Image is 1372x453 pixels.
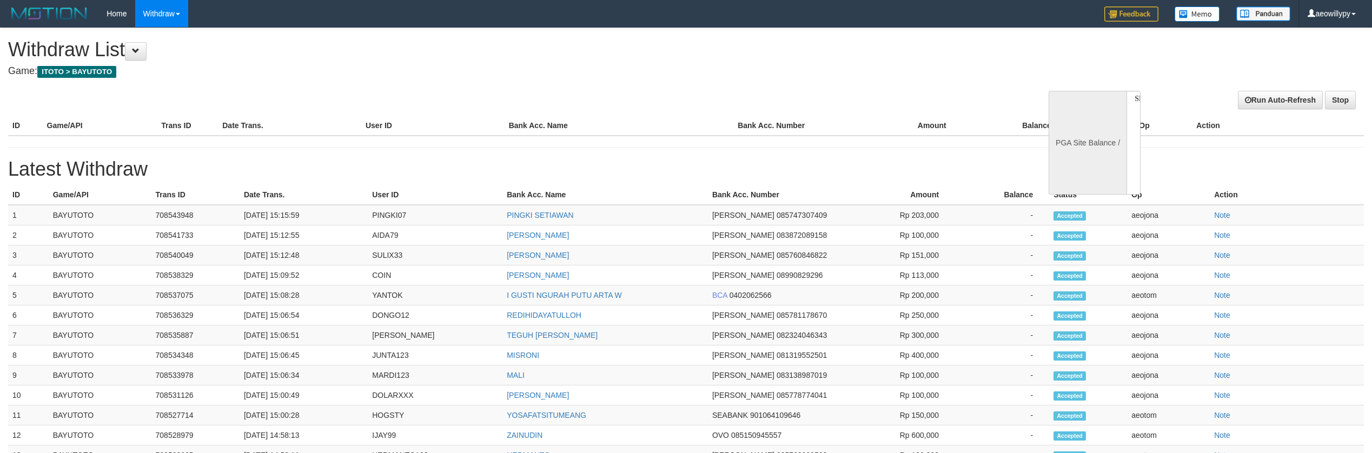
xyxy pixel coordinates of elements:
[844,205,955,225] td: Rp 203,000
[955,385,1049,405] td: -
[1053,291,1086,301] span: Accepted
[963,116,1068,136] th: Balance
[240,225,368,245] td: [DATE] 15:12:55
[1053,371,1086,381] span: Accepted
[151,245,240,265] td: 708540049
[368,385,502,405] td: DOLARXXX
[8,285,49,305] td: 5
[502,185,708,205] th: Bank Acc. Name
[1053,231,1086,241] span: Accepted
[844,225,955,245] td: Rp 100,000
[1238,91,1323,109] a: Run Auto-Refresh
[1053,351,1086,361] span: Accepted
[1236,6,1290,21] img: panduan.png
[368,265,502,285] td: COIN
[240,305,368,325] td: [DATE] 15:06:54
[1127,265,1210,285] td: aeojona
[777,231,827,239] span: 083872089158
[1127,245,1210,265] td: aeojona
[955,265,1049,285] td: -
[49,385,151,405] td: BAYUTOTO
[731,431,781,439] span: 085150945557
[368,185,502,205] th: User ID
[844,385,955,405] td: Rp 100,000
[8,158,1364,180] h1: Latest Withdraw
[1127,345,1210,365] td: aeojona
[8,305,49,325] td: 6
[777,351,827,359] span: 081319552501
[49,185,151,205] th: Game/API
[8,225,49,245] td: 2
[955,185,1049,205] th: Balance
[1053,331,1086,341] span: Accepted
[1214,291,1230,299] a: Note
[8,265,49,285] td: 4
[240,325,368,345] td: [DATE] 15:06:51
[8,425,49,445] td: 12
[1214,411,1230,419] a: Note
[368,205,502,225] td: PINGKI07
[777,331,827,339] span: 082324046343
[712,231,774,239] span: [PERSON_NAME]
[507,271,569,279] a: [PERSON_NAME]
[368,345,502,365] td: JUNTA123
[151,425,240,445] td: 708528979
[712,251,774,259] span: [PERSON_NAME]
[708,185,844,205] th: Bank Acc. Number
[955,345,1049,365] td: -
[507,391,569,399] a: [PERSON_NAME]
[8,325,49,345] td: 7
[777,271,823,279] span: 08990829296
[151,385,240,405] td: 708531126
[712,311,774,319] span: [PERSON_NAME]
[1127,405,1210,425] td: aeotom
[955,205,1049,225] td: -
[49,305,151,325] td: BAYUTOTO
[1053,391,1086,401] span: Accepted
[712,331,774,339] span: [PERSON_NAME]
[955,365,1049,385] td: -
[151,325,240,345] td: 708535887
[49,265,151,285] td: BAYUTOTO
[1127,185,1210,205] th: Op
[8,365,49,385] td: 9
[1049,185,1127,205] th: Status
[712,211,774,219] span: [PERSON_NAME]
[1127,205,1210,225] td: aeojona
[712,271,774,279] span: [PERSON_NAME]
[1127,425,1210,445] td: aeotom
[844,345,955,365] td: Rp 400,000
[1214,331,1230,339] a: Note
[37,66,116,78] span: ITOTO > BAYUTOTO
[8,116,43,136] th: ID
[1053,271,1086,281] span: Accepted
[507,251,569,259] a: [PERSON_NAME]
[8,185,49,205] th: ID
[8,66,904,77] h4: Game:
[1210,185,1364,205] th: Action
[1127,305,1210,325] td: aeojona
[507,291,622,299] a: I GUSTI NGURAH PUTU ARTA W
[240,405,368,425] td: [DATE] 15:00:28
[151,225,240,245] td: 708541733
[368,405,502,425] td: HOGSTY
[151,285,240,305] td: 708537075
[1127,365,1210,385] td: aeojona
[507,211,573,219] a: PINGKI SETIAWAN
[1053,411,1086,421] span: Accepted
[712,351,774,359] span: [PERSON_NAME]
[955,325,1049,345] td: -
[955,425,1049,445] td: -
[505,116,734,136] th: Bank Acc. Name
[844,325,955,345] td: Rp 300,000
[49,225,151,245] td: BAYUTOTO
[1214,371,1230,379] a: Note
[368,225,502,245] td: AIDA79
[1192,116,1364,136] th: Action
[49,365,151,385] td: BAYUTOTO
[1214,271,1230,279] a: Note
[49,285,151,305] td: BAYUTOTO
[1053,211,1086,221] span: Accepted
[240,205,368,225] td: [DATE] 15:15:59
[1214,391,1230,399] a: Note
